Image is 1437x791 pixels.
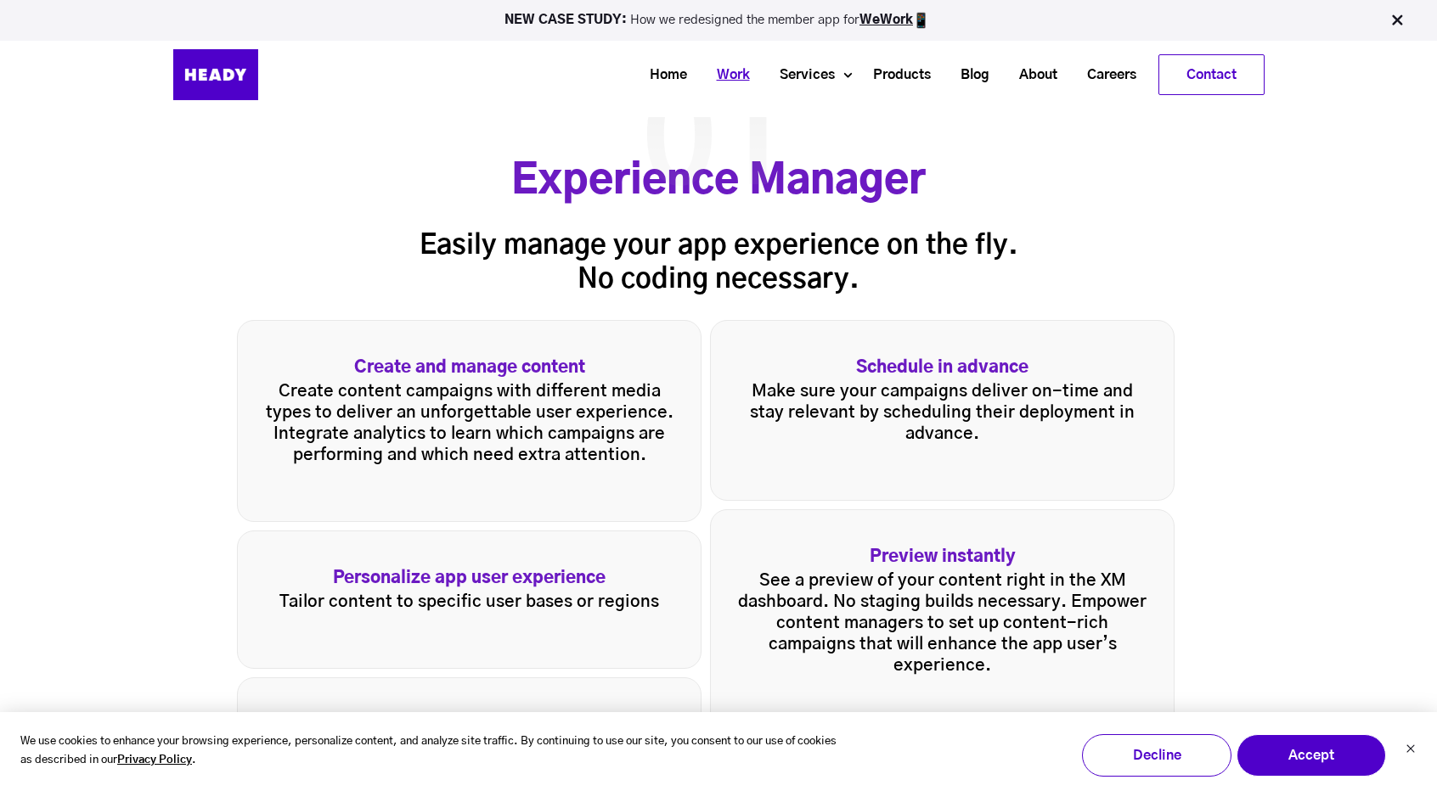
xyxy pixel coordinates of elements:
[173,49,258,100] img: Heady_Logo_Web-01 (1)
[237,156,1200,207] h2: Experience Manager
[642,63,792,228] div: 1
[758,59,843,91] a: Services
[1082,734,1231,777] button: Decline
[117,751,192,771] a: Privacy Policy
[1159,55,1264,94] a: Contact
[237,228,1200,299] h3: Easily manage your app experience on the fly. No coding necessary.
[852,59,939,91] a: Products
[738,359,1147,377] strong: Schedule in advance
[913,12,930,29] img: app emoji
[1389,12,1406,29] img: Close Bar
[8,12,1429,29] p: How we redesigned the member app for
[265,381,673,466] p: Create content campaigns with different media types to deliver an unforgettable user experience. ...
[642,81,717,209] span: 0
[939,59,998,91] a: Blog
[738,548,1147,566] strong: Preview instantly
[998,59,1066,91] a: About
[628,59,696,91] a: Home
[265,569,673,587] strong: Personalize app user experience
[265,592,673,613] p: Tailor content to specific user bases or regions
[859,14,913,26] a: WeWork
[738,381,1147,445] p: Make sure your campaigns deliver on-time and stay relevant by scheduling their deployment in adva...
[504,14,630,26] strong: NEW CASE STUDY:
[738,570,1147,676] p: See a preview of your content right in the XM dashboard. No staging builds necessary. Empower con...
[301,54,1265,95] div: Navigation Menu
[1066,59,1145,91] a: Careers
[20,732,842,771] p: We use cookies to enhance your browsing experience, personalize content, and analyze site traffic...
[1406,742,1416,760] button: Dismiss cookie banner
[696,59,758,91] a: Work
[1237,734,1386,777] button: Accept
[265,359,673,377] strong: Create and manage content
